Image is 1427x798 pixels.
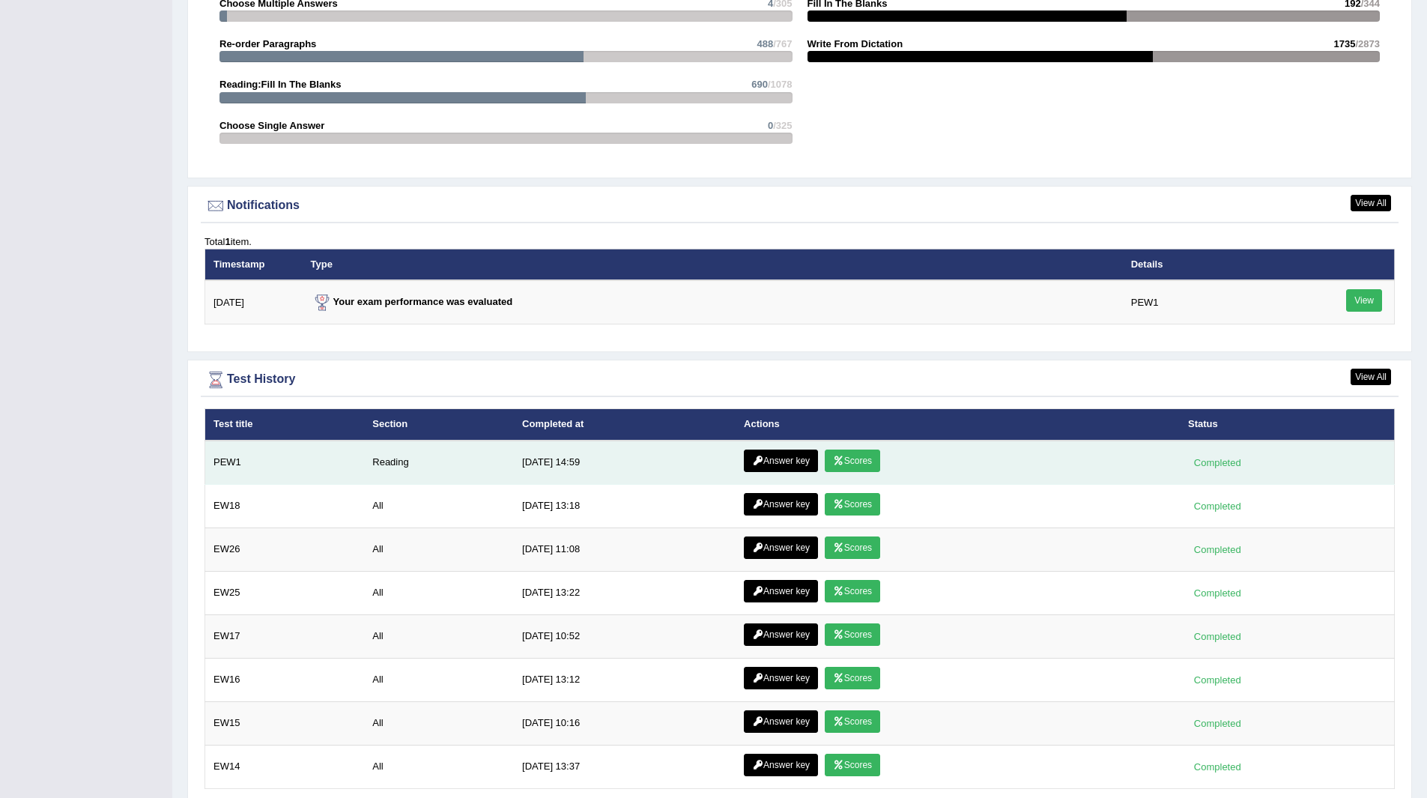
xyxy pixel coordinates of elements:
div: Completed [1188,498,1246,514]
span: 1735 [1334,38,1356,49]
td: EW14 [205,745,365,788]
th: Type [303,249,1123,280]
td: [DATE] 13:22 [514,571,736,614]
span: /325 [773,120,792,131]
span: 690 [751,79,768,90]
td: [DATE] 14:59 [514,441,736,485]
a: Scores [825,536,880,559]
div: Completed [1188,672,1246,688]
span: /2873 [1355,38,1380,49]
a: Scores [825,493,880,516]
strong: Write From Dictation [808,38,903,49]
a: Scores [825,754,880,776]
strong: Choose Single Answer [219,120,324,131]
td: EW26 [205,528,365,571]
a: Scores [825,667,880,689]
a: Answer key [744,536,818,559]
span: 488 [757,38,773,49]
div: Completed [1188,629,1246,644]
span: /767 [773,38,792,49]
td: All [364,484,514,528]
a: Answer key [744,580,818,602]
a: Answer key [744,754,818,776]
td: [DATE] [205,280,303,324]
div: Test History [204,369,1395,391]
th: Timestamp [205,249,303,280]
div: Completed [1188,759,1246,775]
td: All [364,571,514,614]
th: Details [1123,249,1305,280]
a: Answer key [744,667,818,689]
a: Answer key [744,710,818,733]
th: Section [364,409,514,441]
div: Completed [1188,542,1246,557]
div: Total item. [204,235,1395,249]
td: [DATE] 10:52 [514,614,736,658]
td: EW25 [205,571,365,614]
a: Scores [825,450,880,472]
th: Completed at [514,409,736,441]
div: Completed [1188,716,1246,731]
td: EW16 [205,658,365,701]
td: EW15 [205,701,365,745]
td: Reading [364,441,514,485]
td: [DATE] 10:16 [514,701,736,745]
strong: Reading:Fill In The Blanks [219,79,342,90]
td: [DATE] 13:12 [514,658,736,701]
a: View All [1351,195,1391,211]
a: View All [1351,369,1391,385]
td: All [364,528,514,571]
td: EW18 [205,484,365,528]
td: All [364,614,514,658]
a: Scores [825,710,880,733]
div: Completed [1188,455,1246,471]
td: EW17 [205,614,365,658]
a: Answer key [744,493,818,516]
td: [DATE] 11:08 [514,528,736,571]
th: Test title [205,409,365,441]
a: Scores [825,623,880,646]
span: /1078 [768,79,793,90]
td: [DATE] 13:18 [514,484,736,528]
strong: Re-order Paragraphs [219,38,316,49]
b: 1 [225,236,230,247]
td: All [364,658,514,701]
th: Status [1180,409,1394,441]
td: All [364,701,514,745]
a: Answer key [744,623,818,646]
td: PEW1 [1123,280,1305,324]
td: [DATE] 13:37 [514,745,736,788]
td: All [364,745,514,788]
strong: Your exam performance was evaluated [311,296,513,307]
span: 0 [768,120,773,131]
th: Actions [736,409,1180,441]
td: PEW1 [205,441,365,485]
div: Notifications [204,195,1395,217]
a: Scores [825,580,880,602]
a: Answer key [744,450,818,472]
a: View [1346,289,1382,312]
div: Completed [1188,585,1246,601]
